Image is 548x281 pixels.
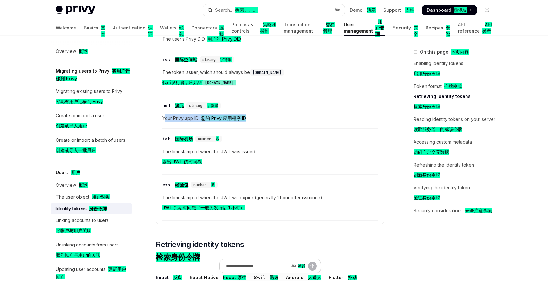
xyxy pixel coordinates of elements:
span: ⌘ K [334,8,341,13]
font: 澳元 [175,103,184,108]
button: Open search [203,4,345,16]
h5: Users [56,169,80,176]
div: Overview [56,181,88,189]
a: Token format 令牌格式 [414,81,497,91]
div: Search... [215,6,258,14]
code: [DOMAIN_NAME] [202,80,236,86]
font: 身份令牌 [89,206,107,211]
a: The user object 用户对象 [51,191,132,203]
font: 概述 [79,182,88,188]
div: exp [162,182,188,188]
font: 国际机场 [175,136,193,142]
div: Create or import a user [56,112,104,132]
div: iss [162,56,197,63]
span: Retrieving identity tokens [156,239,244,265]
span: string [189,103,218,108]
font: 验证身份令牌 [414,195,440,200]
a: Unlinking accounts from users取消帐户与用户的关联 [51,239,132,263]
a: Wallets 钱包 [160,20,184,36]
div: The user object [56,193,110,201]
span: string [202,57,232,62]
font: 检索身份令牌 [414,104,440,109]
font: 访问自定义元数据 [414,149,449,155]
span: Your Privy app ID [162,114,378,122]
font: 数 [216,136,219,141]
font: JWT 到期时间戳（一般为发行后 1 小时） [162,205,245,210]
font: 您的 Privy 应用程序 ID [201,115,246,121]
a: Welcome [56,20,76,36]
a: Accessing custom metadata访问自定义元数据 [414,137,497,160]
font: 钱包 [179,25,184,37]
a: Security considerations 安全注意事项 [414,206,497,216]
font: 搜索。。。 [235,7,258,13]
a: Dashboard 挡泥板 [422,5,477,15]
a: Overview 概述 [51,46,132,57]
img: light logo [56,6,95,15]
a: Linking accounts to users将帐户与用户关联 [51,215,132,239]
font: 刷新身份令牌 [414,172,440,178]
a: Verifying the identity token验证身份令牌 [414,183,497,206]
div: Unlinking accounts from users [56,241,119,261]
a: Policies & controls 策略和控制 [232,20,276,36]
font: 发出 JWT 的时间戳 [162,159,202,164]
a: Create or import a batch of users创建或导入一批用户 [51,134,132,159]
div: Identity tokens [56,205,107,212]
font: 创建或导入用户 [56,123,87,128]
font: 演示 [367,7,376,13]
button: Toggle dark mode [482,5,492,15]
font: 食谱 [446,25,450,37]
font: 国际空间站 [175,57,197,62]
a: Support 支持 [383,7,414,13]
font: 检索身份令牌 [156,252,200,262]
span: The timestamp of when the JWT will expire (generally 1 hour after issuance) [162,194,378,214]
font: 将现有用户迁移到 Privy [56,99,103,104]
a: Transaction management 交易管理 [284,20,336,36]
font: 安全注意事项 [465,208,492,213]
a: Overview 概述 [51,180,132,191]
a: Create or import a user创建或导入用户 [51,110,132,134]
font: 安全 [414,25,418,37]
font: 概述 [79,49,88,54]
font: 读取服务器上的标识令牌 [414,127,462,132]
span: On this page [420,48,469,56]
font: 基本 [101,25,105,37]
a: API reference API 参考 [458,20,492,36]
span: The user’s Privy DID [162,35,378,43]
a: Enabling identity tokens启用身份令牌 [414,58,497,81]
font: 交易管理 [323,22,335,34]
a: User management 用户管理 [344,20,385,36]
font: 认证 [148,25,153,37]
div: Create or import a batch of users [56,136,125,157]
font: 用户的 Privy DID [207,36,241,42]
font: 连接 [219,25,224,37]
a: Identity tokens 身份令牌 [51,203,132,214]
font: 代币发行者，应始终 [162,80,236,85]
code: [DOMAIN_NAME] [250,69,284,76]
span: Dashboard [427,7,467,13]
font: 字符串 [207,103,218,108]
a: Recipes 食谱 [426,20,450,36]
input: Ask a question... [226,259,289,273]
a: Security 安全 [393,20,418,36]
font: API 参考 [482,22,492,34]
font: 字符串 [220,57,232,62]
a: Migrating existing users to Privy将现有用户迁移到 Privy [51,86,132,110]
font: 取消帐户与用户的关联 [56,252,100,258]
span: number [198,136,219,141]
font: 数 [211,182,215,187]
font: 挡泥板 [454,7,467,13]
a: Basics 基本 [84,20,105,36]
span: The token issuer, which should always be [162,69,378,89]
a: Authentication 认证 [113,20,153,36]
span: number [193,182,215,187]
font: 令牌格式 [444,83,462,89]
a: Connectors 连接 [191,20,224,36]
font: 策略和控制 [260,22,276,34]
font: 本页内容 [451,49,469,55]
a: Refreshing the identity token刷新身份令牌 [414,160,497,183]
font: 将帐户与用户关联 [56,228,91,233]
a: Retrieving identity tokens检索身份令牌 [414,91,497,114]
a: Demo 演示 [350,7,376,13]
div: Migrating existing users to Privy [56,88,122,108]
font: 经验值 [175,182,188,188]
